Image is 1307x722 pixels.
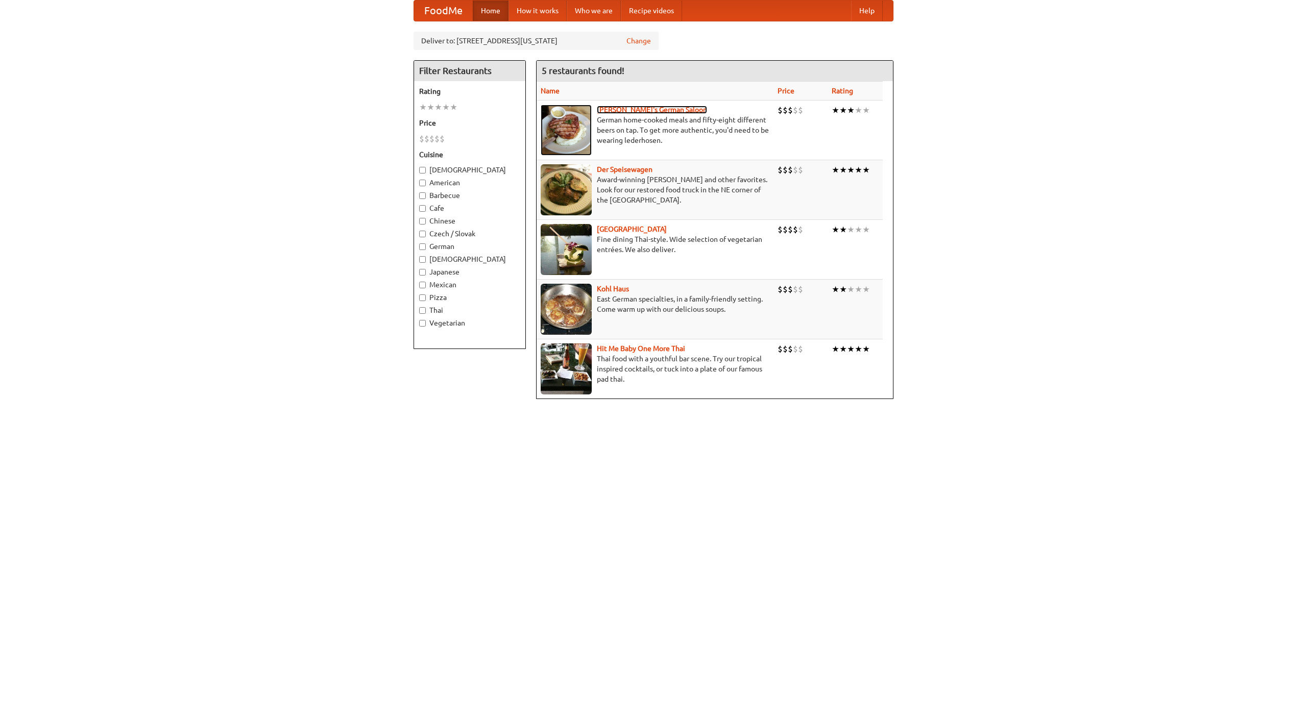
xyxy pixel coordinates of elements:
li: $ [778,164,783,176]
li: ★ [847,284,855,295]
li: ★ [419,102,427,113]
p: Fine dining Thai-style. Wide selection of vegetarian entrées. We also deliver. [541,234,769,255]
a: FoodMe [414,1,473,21]
li: $ [778,224,783,235]
input: Japanese [419,269,426,276]
li: $ [419,133,424,144]
li: ★ [839,284,847,295]
li: $ [788,105,793,116]
li: $ [793,105,798,116]
input: [DEMOGRAPHIC_DATA] [419,256,426,263]
label: Vegetarian [419,318,520,328]
li: $ [783,343,788,355]
li: ★ [847,343,855,355]
a: How it works [509,1,567,21]
a: Price [778,87,794,95]
li: $ [783,284,788,295]
li: ★ [862,105,870,116]
li: $ [793,343,798,355]
li: ★ [862,343,870,355]
li: ★ [832,224,839,235]
li: ★ [839,164,847,176]
h5: Price [419,118,520,128]
li: $ [788,284,793,295]
li: $ [783,224,788,235]
input: German [419,243,426,250]
li: $ [793,164,798,176]
a: Hit Me Baby One More Thai [597,344,685,353]
li: ★ [434,102,442,113]
li: ★ [855,164,862,176]
div: Deliver to: [STREET_ADDRESS][US_STATE] [414,32,659,50]
img: speisewagen.jpg [541,164,592,215]
label: Pizza [419,292,520,303]
li: ★ [839,343,847,355]
h5: Cuisine [419,150,520,160]
a: Change [626,36,651,46]
input: Barbecue [419,192,426,199]
li: ★ [847,224,855,235]
img: satay.jpg [541,224,592,275]
li: ★ [427,102,434,113]
a: Der Speisewagen [597,165,652,173]
a: Recipe videos [621,1,682,21]
li: $ [778,284,783,295]
input: Vegetarian [419,320,426,327]
a: Kohl Haus [597,285,629,293]
a: Name [541,87,560,95]
li: ★ [832,105,839,116]
p: East German specialties, in a family-friendly setting. Come warm up with our delicious soups. [541,294,769,314]
li: $ [783,105,788,116]
h4: Filter Restaurants [414,61,525,81]
input: Chinese [419,218,426,225]
li: $ [434,133,440,144]
li: $ [778,105,783,116]
p: Award-winning [PERSON_NAME] and other favorites. Look for our restored food truck in the NE corne... [541,175,769,205]
li: ★ [855,343,862,355]
li: $ [783,164,788,176]
input: American [419,180,426,186]
label: German [419,241,520,252]
li: $ [440,133,445,144]
li: ★ [442,102,450,113]
label: [DEMOGRAPHIC_DATA] [419,254,520,264]
img: esthers.jpg [541,105,592,156]
li: $ [424,133,429,144]
label: American [419,178,520,188]
li: ★ [855,224,862,235]
input: [DEMOGRAPHIC_DATA] [419,167,426,173]
p: German home-cooked meals and fifty-eight different beers on tap. To get more authentic, you'd nee... [541,115,769,145]
label: Czech / Slovak [419,229,520,239]
li: $ [429,133,434,144]
input: Thai [419,307,426,314]
li: $ [778,343,783,355]
li: ★ [832,284,839,295]
a: Rating [832,87,853,95]
li: ★ [832,164,839,176]
li: $ [793,284,798,295]
label: Thai [419,305,520,315]
label: Barbecue [419,190,520,201]
label: [DEMOGRAPHIC_DATA] [419,165,520,175]
img: kohlhaus.jpg [541,284,592,335]
a: Help [851,1,883,21]
li: $ [793,224,798,235]
li: ★ [839,224,847,235]
a: Who we are [567,1,621,21]
label: Chinese [419,216,520,226]
p: Thai food with a youthful bar scene. Try our tropical inspired cocktails, or tuck into a plate of... [541,354,769,384]
ng-pluralize: 5 restaurants found! [542,66,624,76]
li: ★ [855,284,862,295]
li: ★ [862,164,870,176]
a: [PERSON_NAME]'s German Saloon [597,106,707,114]
li: $ [788,343,793,355]
label: Cafe [419,203,520,213]
input: Mexican [419,282,426,288]
h5: Rating [419,86,520,96]
input: Czech / Slovak [419,231,426,237]
li: $ [798,284,803,295]
li: $ [788,224,793,235]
